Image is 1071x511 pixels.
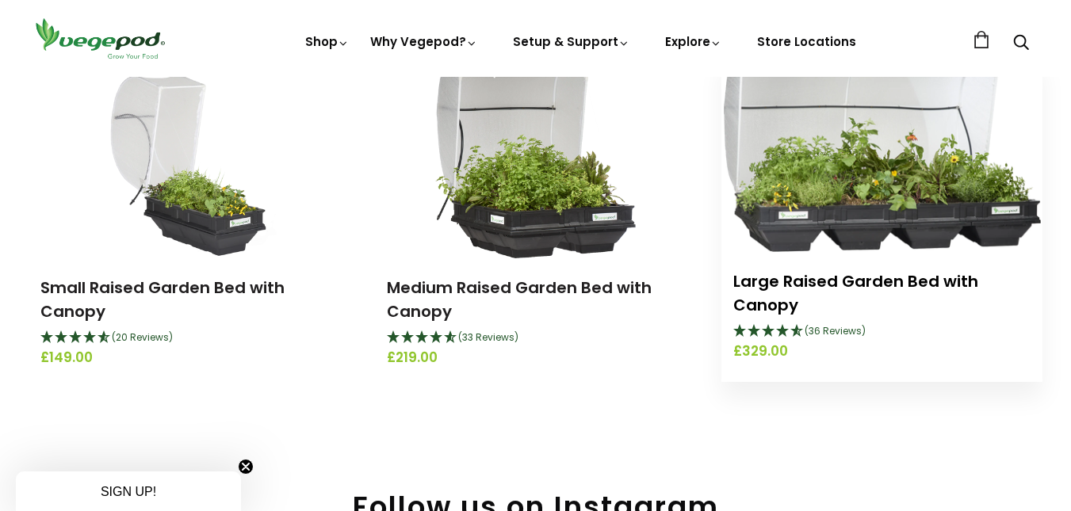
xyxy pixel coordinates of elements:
div: SIGN UP!Close teaser [16,471,241,511]
span: £329.00 [733,341,1031,362]
a: Small Raised Garden Bed with Canopy [40,276,285,322]
a: Shop [305,33,350,50]
a: Large Raised Garden Bed with Canopy [733,270,978,316]
span: £219.00 [387,348,684,368]
div: 4.75 Stars - 20 Reviews [40,328,338,349]
div: 4.67 Stars - 33 Reviews [387,328,684,349]
img: Large Raised Garden Bed with Canopy [724,54,1041,252]
span: £149.00 [40,348,338,368]
span: (20 Reviews) [112,330,173,344]
a: Search [1013,36,1029,52]
img: Medium Raised Garden Bed with Canopy [435,60,637,258]
button: Close teaser [238,459,254,475]
a: Explore [665,33,722,50]
a: Medium Raised Garden Bed with Canopy [387,276,652,322]
a: Why Vegepod? [370,33,478,50]
span: (36 Reviews) [805,324,866,337]
a: Setup & Support [513,33,630,50]
img: Small Raised Garden Bed with Canopy [94,60,283,258]
span: (33 Reviews) [458,330,518,344]
span: SIGN UP! [101,485,156,498]
a: Store Locations [757,33,856,50]
div: 4.67 Stars - 36 Reviews [733,322,1031,342]
img: Vegepod [29,16,171,61]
